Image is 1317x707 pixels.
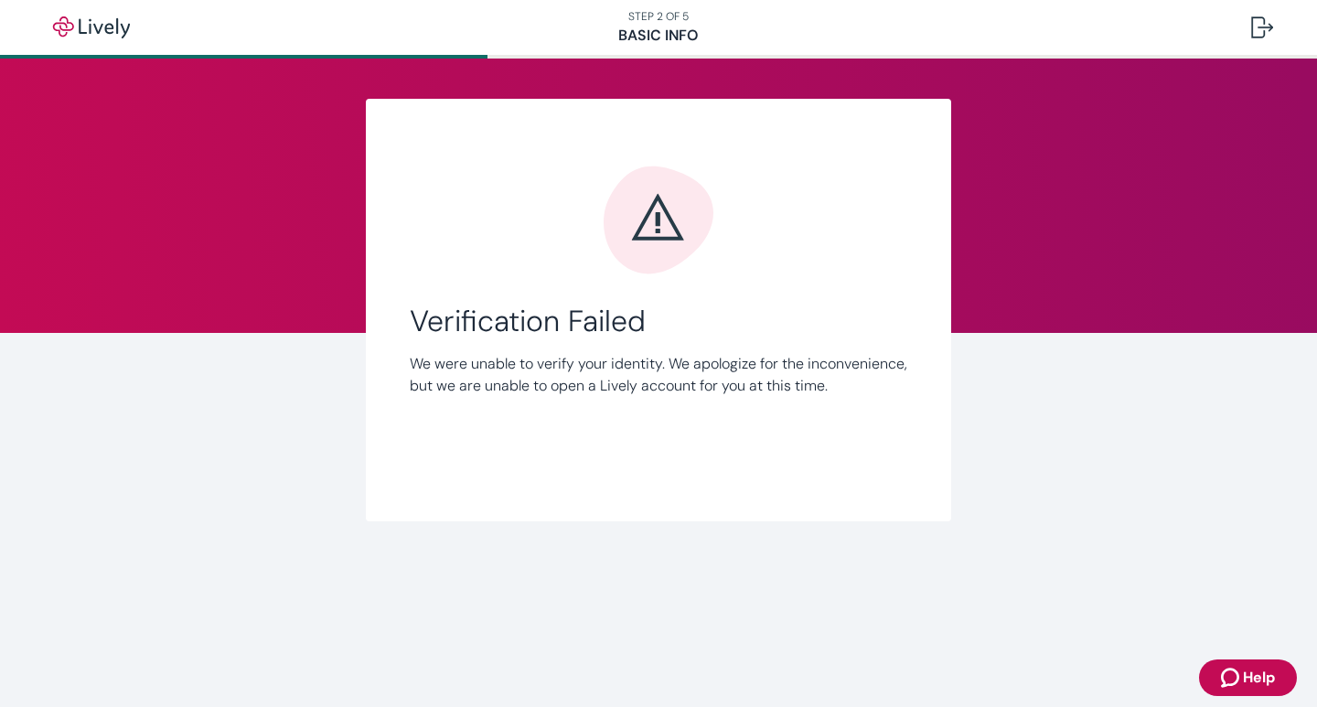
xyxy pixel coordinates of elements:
svg: Zendesk support icon [1221,667,1243,689]
p: We were unable to verify your identity. We apologize for the inconvenience, but we are unable to ... [410,353,907,397]
span: Help [1243,667,1275,689]
svg: Error icon [604,165,713,274]
span: Verification Failed [410,304,907,338]
button: Log out [1237,5,1288,49]
button: Zendesk support iconHelp [1199,659,1297,696]
img: Lively [40,16,143,38]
